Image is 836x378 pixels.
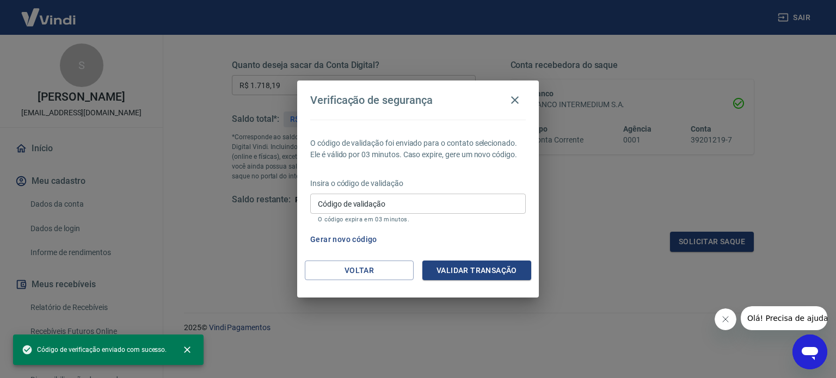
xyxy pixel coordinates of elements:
[792,334,827,369] iframe: Botão para abrir a janela de mensagens
[175,338,199,362] button: close
[22,344,167,355] span: Código de verificação enviado com sucesso.
[306,230,382,250] button: Gerar novo código
[422,261,531,281] button: Validar transação
[310,138,526,160] p: O código de validação foi enviado para o contato selecionado. Ele é válido por 03 minutos. Caso e...
[715,308,736,330] iframe: Fechar mensagem
[310,178,526,189] p: Insira o código de validação
[741,306,827,330] iframe: Mensagem da empresa
[305,261,414,281] button: Voltar
[310,94,433,107] h4: Verificação de segurança
[7,8,91,16] span: Olá! Precisa de ajuda?
[318,216,518,223] p: O código expira em 03 minutos.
